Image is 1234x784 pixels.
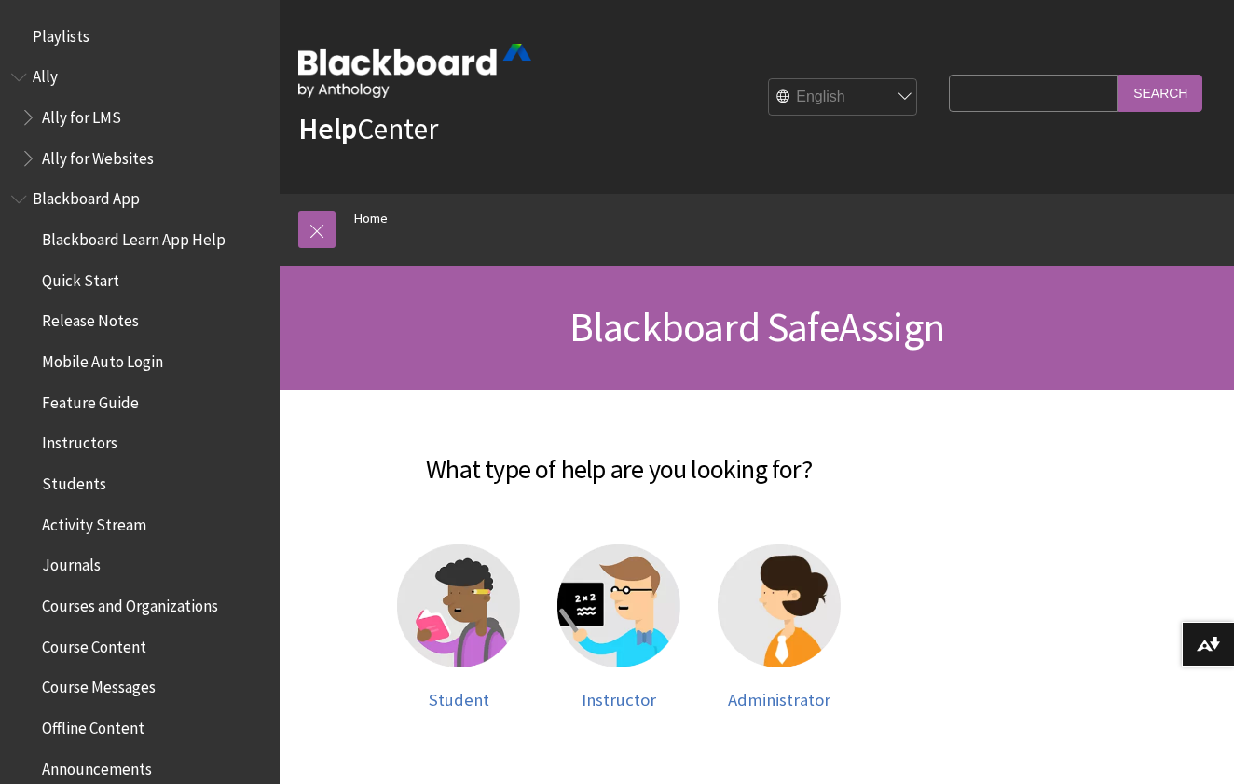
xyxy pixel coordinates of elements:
span: Ally for Websites [42,143,154,168]
a: Administrator help Administrator [718,544,841,710]
img: Blackboard by Anthology [298,44,531,98]
h2: What type of help are you looking for? [298,427,939,488]
span: Playlists [33,21,89,46]
span: Course Content [42,631,146,656]
strong: Help [298,110,357,147]
nav: Book outline for Playlists [11,21,268,52]
a: Instructor help Instructor [557,544,680,710]
span: Offline Content [42,712,144,737]
span: Activity Stream [42,509,146,534]
input: Search [1118,75,1202,111]
span: Blackboard Learn App Help [42,224,226,249]
span: Course Messages [42,672,156,697]
span: Mobile Auto Login [42,346,163,371]
span: Instructor [582,689,656,710]
span: Announcements [42,753,152,778]
span: Release Notes [42,306,139,331]
span: Quick Start [42,265,119,290]
a: Student help Student [397,544,520,710]
span: Students [42,468,106,493]
span: Ally [33,62,58,87]
img: Student help [397,544,520,667]
select: Site Language Selector [769,79,918,117]
span: Student [429,689,489,710]
span: Feature Guide [42,387,139,412]
a: HelpCenter [298,110,438,147]
span: Courses and Organizations [42,590,218,615]
a: Home [354,207,388,230]
span: Administrator [728,689,830,710]
span: Instructors [42,428,117,453]
span: Ally for LMS [42,102,121,127]
nav: Book outline for Anthology Ally Help [11,62,268,174]
img: Instructor help [557,544,680,667]
span: Journals [42,550,101,575]
img: Administrator help [718,544,841,667]
span: Blackboard SafeAssign [569,301,944,352]
span: Blackboard App [33,184,140,209]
